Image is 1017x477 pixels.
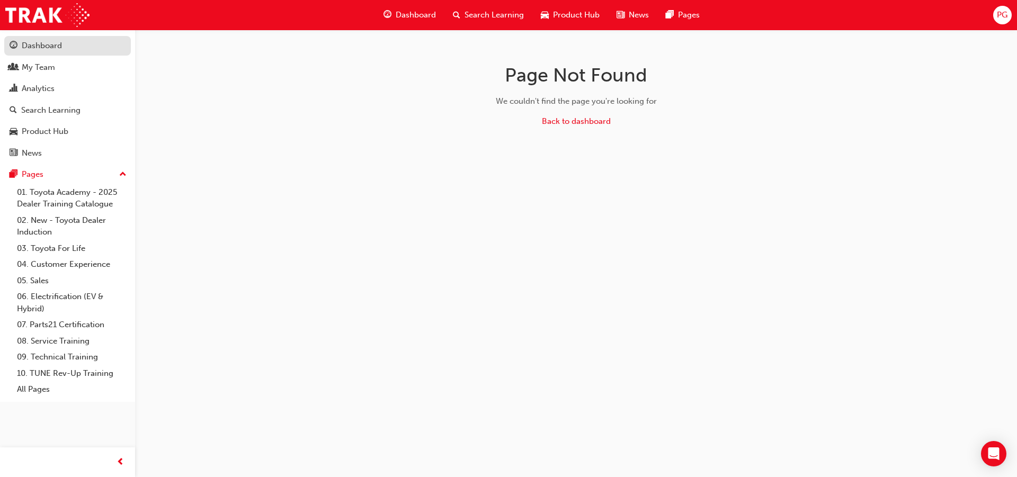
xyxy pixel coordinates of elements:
img: Trak [5,3,90,27]
div: Pages [22,168,43,181]
a: All Pages [13,381,131,398]
span: guage-icon [383,8,391,22]
a: pages-iconPages [657,4,708,26]
a: 09. Technical Training [13,349,131,365]
span: people-icon [10,63,17,73]
a: 07. Parts21 Certification [13,317,131,333]
span: news-icon [10,149,17,158]
a: 05. Sales [13,273,131,289]
a: search-iconSearch Learning [444,4,532,26]
span: car-icon [10,127,17,137]
span: Dashboard [396,9,436,21]
button: Pages [4,165,131,184]
a: 08. Service Training [13,333,131,349]
a: 01. Toyota Academy - 2025 Dealer Training Catalogue [13,184,131,212]
span: guage-icon [10,41,17,51]
span: pages-icon [10,170,17,179]
a: Dashboard [4,36,131,56]
span: pages-icon [666,8,674,22]
div: Open Intercom Messenger [981,441,1006,466]
span: PG [997,9,1007,21]
span: Search Learning [465,9,524,21]
h1: Page Not Found [408,64,744,87]
a: Product Hub [4,122,131,141]
button: DashboardMy TeamAnalyticsSearch LearningProduct HubNews [4,34,131,165]
span: Pages [678,9,700,21]
span: up-icon [119,168,127,182]
a: 06. Electrification (EV & Hybrid) [13,289,131,317]
div: News [22,147,42,159]
div: Analytics [22,83,55,95]
button: PG [993,6,1012,24]
div: My Team [22,61,55,74]
span: News [629,9,649,21]
a: car-iconProduct Hub [532,4,608,26]
a: guage-iconDashboard [375,4,444,26]
a: My Team [4,58,131,77]
div: We couldn't find the page you're looking for [408,95,744,107]
a: Search Learning [4,101,131,120]
span: chart-icon [10,84,17,94]
a: News [4,143,131,163]
a: Back to dashboard [542,116,611,126]
span: news-icon [617,8,625,22]
a: news-iconNews [608,4,657,26]
div: Dashboard [22,40,62,52]
span: search-icon [10,106,17,115]
a: Analytics [4,79,131,98]
div: Search Learning [21,104,81,116]
a: 02. New - Toyota Dealer Induction [13,212,131,240]
a: 10. TUNE Rev-Up Training [13,365,131,382]
span: Product Hub [553,9,600,21]
span: search-icon [453,8,460,22]
a: 04. Customer Experience [13,256,131,273]
span: prev-icon [117,456,124,469]
span: car-icon [541,8,549,22]
a: 03. Toyota For Life [13,240,131,257]
div: Product Hub [22,125,68,138]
